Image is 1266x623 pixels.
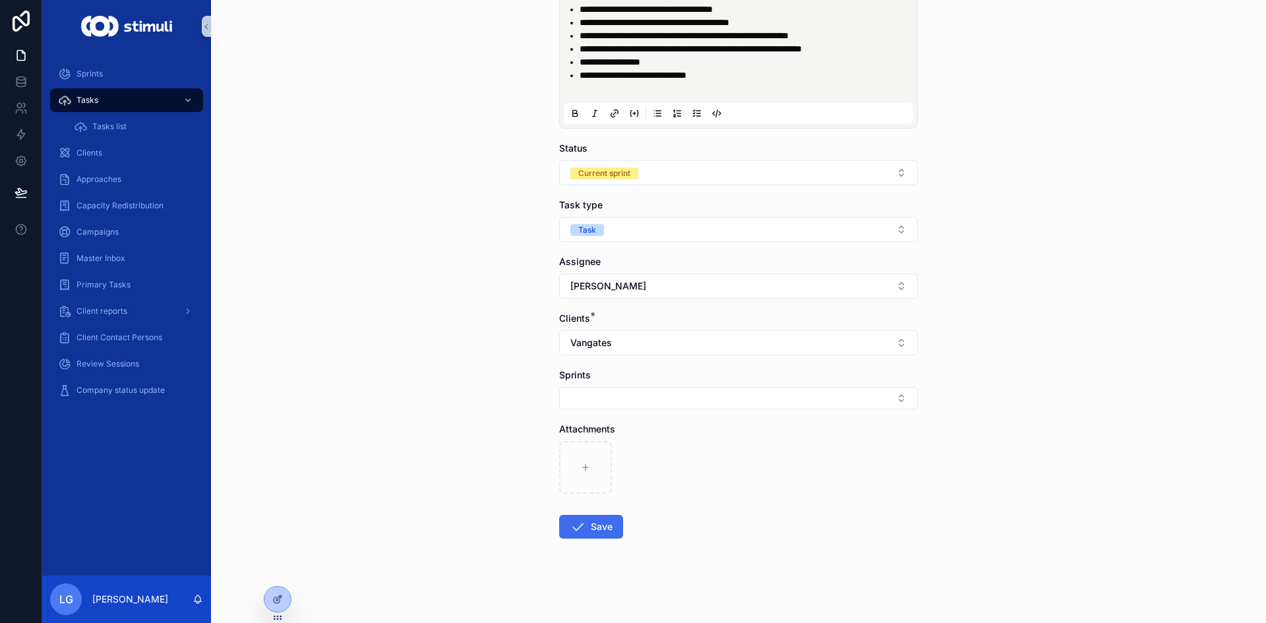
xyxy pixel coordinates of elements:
span: Clients [76,148,102,158]
a: Client Contact Persons [50,326,203,349]
div: Current sprint [578,167,630,179]
button: Save [559,515,623,539]
a: Company status update [50,378,203,402]
a: Tasks [50,88,203,112]
a: Approaches [50,167,203,191]
span: Company status update [76,385,165,396]
div: scrollable content [42,53,211,419]
a: Client reports [50,299,203,323]
span: Sprints [559,369,591,380]
a: Sprints [50,62,203,86]
span: Tasks list [92,121,127,132]
span: Capacity Redistribution [76,200,164,211]
img: App logo [81,16,171,37]
span: Task type [559,199,603,210]
span: Vangates [570,336,612,349]
span: Client reports [76,306,127,316]
a: Campaigns [50,220,203,244]
span: Assignee [559,256,601,267]
button: Select Button [559,330,918,355]
span: Status [559,142,588,154]
span: Master Inbox [76,253,125,264]
span: Attachments [559,423,615,434]
span: Sprints [76,69,103,79]
span: Clients [559,312,590,324]
span: LG [59,591,73,607]
a: Review Sessions [50,352,203,376]
button: Select Button [559,160,918,185]
span: Campaigns [76,227,119,237]
a: Clients [50,141,203,165]
div: Task [578,224,596,236]
span: Client Contact Persons [76,332,162,343]
button: Select Button [559,387,918,409]
span: Approaches [76,174,121,185]
button: Select Button [559,274,918,299]
a: Primary Tasks [50,273,203,297]
a: Master Inbox [50,247,203,270]
span: Review Sessions [76,359,139,369]
span: [PERSON_NAME] [570,280,646,293]
a: Tasks list [66,115,203,138]
span: Primary Tasks [76,280,131,290]
a: Capacity Redistribution [50,194,203,218]
button: Select Button [559,217,918,242]
p: [PERSON_NAME] [92,593,168,606]
span: Tasks [76,95,98,105]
